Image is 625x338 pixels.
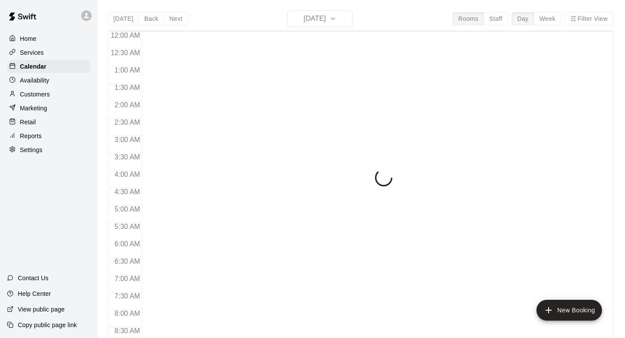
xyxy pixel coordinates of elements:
[7,129,91,142] a: Reports
[7,74,91,87] a: Availability
[7,143,91,156] a: Settings
[20,146,43,154] p: Settings
[20,62,46,71] p: Calendar
[109,32,142,39] span: 12:00 AM
[536,300,602,321] button: add
[7,32,91,45] a: Home
[20,104,47,113] p: Marketing
[20,132,42,140] p: Reports
[7,88,91,101] a: Customers
[109,49,142,56] span: 12:30 AM
[112,240,142,248] span: 6:00 AM
[20,90,50,99] p: Customers
[112,275,142,282] span: 7:00 AM
[112,153,142,161] span: 3:30 AM
[7,46,91,59] a: Services
[112,327,142,335] span: 8:30 AM
[18,305,65,314] p: View public page
[112,84,142,91] span: 1:30 AM
[112,119,142,126] span: 2:30 AM
[7,116,91,129] a: Retail
[7,102,91,115] a: Marketing
[7,60,91,73] a: Calendar
[20,76,49,85] p: Availability
[20,48,44,57] p: Services
[18,289,51,298] p: Help Center
[112,258,142,265] span: 6:30 AM
[112,310,142,317] span: 8:00 AM
[112,136,142,143] span: 3:00 AM
[112,205,142,213] span: 5:00 AM
[112,292,142,300] span: 7:30 AM
[112,101,142,109] span: 2:00 AM
[112,171,142,178] span: 4:00 AM
[112,66,142,74] span: 1:00 AM
[112,188,142,196] span: 4:30 AM
[20,34,36,43] p: Home
[20,118,36,126] p: Retail
[18,321,77,329] p: Copy public page link
[18,274,49,282] p: Contact Us
[112,223,142,230] span: 5:30 AM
